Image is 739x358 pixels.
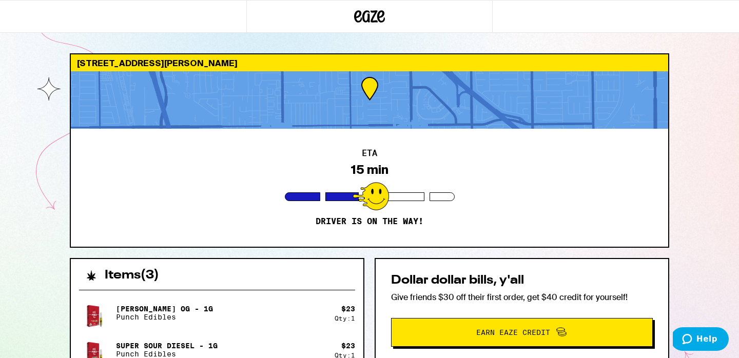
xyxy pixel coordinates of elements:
div: Qty: 1 [335,315,355,322]
p: Punch Edibles [116,313,213,321]
div: [STREET_ADDRESS][PERSON_NAME] [71,54,668,71]
button: Earn Eaze Credit [391,318,653,347]
iframe: Opens a widget where you can find more information [673,327,729,353]
p: Give friends $30 off their first order, get $40 credit for yourself! [391,292,653,303]
h2: Dollar dollar bills, y'all [391,274,653,287]
h2: Items ( 3 ) [105,269,159,282]
p: Driver is on the way! [316,216,423,227]
p: Super Sour Diesel - 1g [116,342,218,350]
h2: ETA [362,149,377,157]
div: $ 23 [341,305,355,313]
div: 15 min [351,163,388,177]
div: $ 23 [341,342,355,350]
span: Earn Eaze Credit [476,329,550,336]
p: [PERSON_NAME] OG - 1g [116,305,213,313]
img: Punch Edibles - King Louie XII OG - 1g [79,294,108,331]
p: Punch Edibles [116,350,218,358]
